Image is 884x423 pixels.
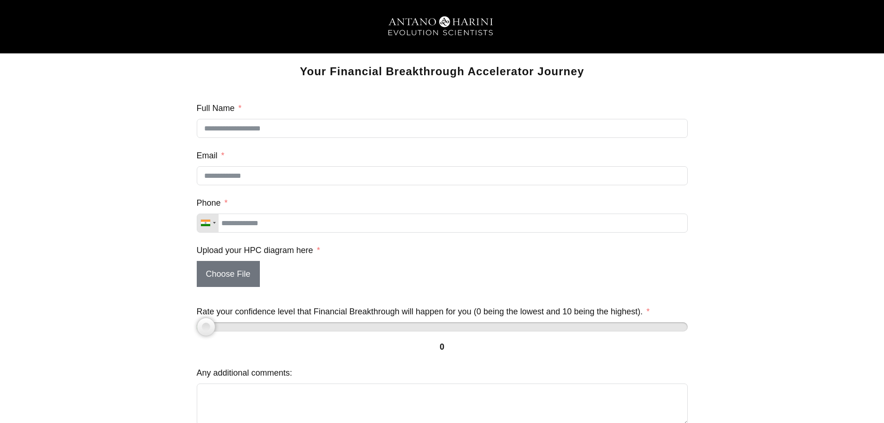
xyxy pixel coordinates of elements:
img: A&H_Ev png [373,9,512,44]
div: 0 [197,338,688,355]
input: Phone [197,214,688,233]
label: Any additional comments: [197,364,292,381]
strong: Your Financial Breakthrough Accelerator Journey [300,65,584,78]
div: Telephone country code [197,214,219,232]
label: Full Name [197,100,242,117]
label: Rate your confidence level that Financial Breakthrough will happen for you (0 being the lowest an... [197,303,650,320]
label: Email [197,147,225,164]
label: Phone [197,195,228,211]
span: Choose File [197,261,260,287]
label: Upload your HPC diagram here [197,242,320,259]
input: Email [197,166,688,185]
